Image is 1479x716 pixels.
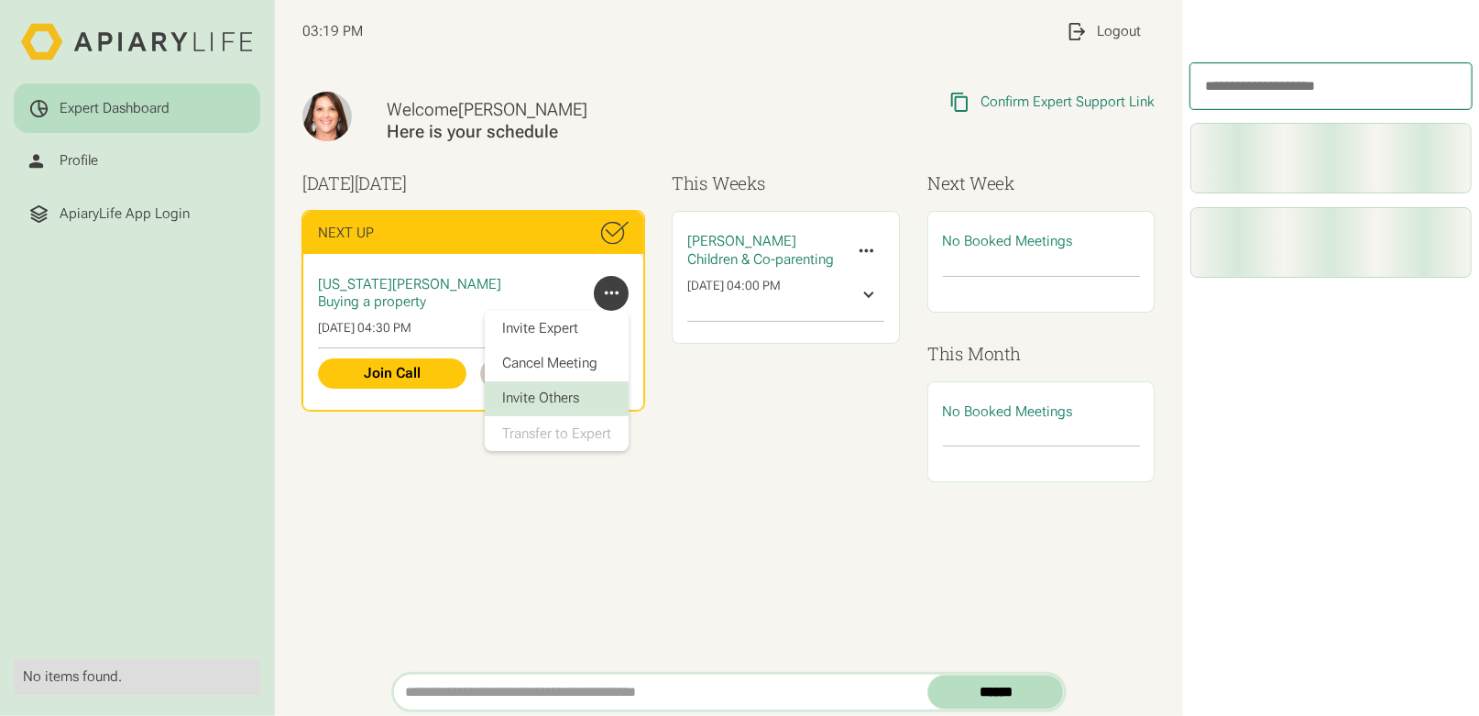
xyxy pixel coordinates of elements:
[318,321,630,336] div: [DATE] 04:30 PM
[14,137,260,186] a: Profile
[1097,23,1141,40] div: Logout
[302,23,363,40] span: 03:19 PM
[387,121,767,143] div: Here is your schedule
[318,276,501,292] span: [US_STATE][PERSON_NAME]
[60,205,190,223] div: ApiaryLife App Login
[14,189,260,238] a: ApiaryLife App Login
[485,346,629,380] a: Cancel Meeting
[943,233,1073,249] span: No Booked Meetings
[458,99,587,120] span: [PERSON_NAME]
[1051,7,1155,57] a: Logout
[302,171,643,197] h3: [DATE]
[318,225,374,242] div: Next Up
[485,381,629,416] button: Invite Others
[485,416,629,451] a: Transfer to Expert
[355,171,407,194] span: [DATE]
[318,358,466,389] a: Join Call
[927,171,1155,197] h3: Next Week
[687,251,834,268] span: Children & Co-parenting
[672,171,899,197] h3: This Weeks
[927,341,1155,368] h3: This Month
[687,279,781,311] div: [DATE] 04:00 PM
[60,100,170,117] div: Expert Dashboard
[687,233,796,249] span: [PERSON_NAME]
[23,668,251,686] div: No items found.
[318,293,426,310] span: Buying a property
[60,152,98,170] div: Profile
[981,94,1156,111] div: Confirm Expert Support Link
[485,311,629,346] button: Invite Expert
[387,99,767,121] div: Welcome
[14,83,260,133] a: Expert Dashboard
[943,403,1073,420] span: No Booked Meetings
[480,358,629,389] a: reschedule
